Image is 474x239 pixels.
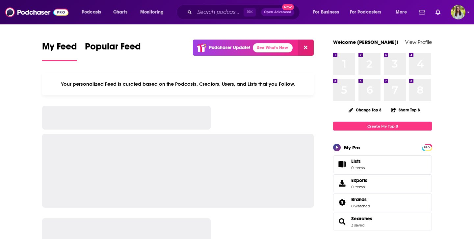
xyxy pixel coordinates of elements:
[335,217,349,226] a: Searches
[405,39,432,45] a: View Profile
[333,122,432,131] a: Create My Top 8
[113,8,127,17] span: Charts
[313,8,339,17] span: For Business
[82,8,101,17] span: Podcasts
[391,104,420,116] button: Share Top 8
[351,196,367,202] span: Brands
[423,145,431,150] a: PRO
[345,106,385,114] button: Change Top 8
[351,223,364,227] a: 3 saved
[42,73,314,95] div: Your personalized Feed is curated based on the Podcasts, Creators, Users, and Lists that you Follow.
[244,8,256,16] span: ⌘ K
[335,179,349,188] span: Exports
[351,165,365,170] span: 0 items
[350,8,382,17] span: For Podcasters
[433,7,443,18] a: Show notifications dropdown
[346,7,391,17] button: open menu
[85,41,141,56] span: Popular Feed
[333,194,432,211] span: Brands
[391,7,415,17] button: open menu
[5,6,68,18] img: Podchaser - Follow, Share and Rate Podcasts
[333,213,432,230] span: Searches
[351,177,367,183] span: Exports
[308,7,347,17] button: open menu
[42,41,77,56] span: My Feed
[351,158,365,164] span: Lists
[351,196,370,202] a: Brands
[282,4,294,10] span: New
[344,144,360,151] div: My Pro
[136,7,172,17] button: open menu
[451,5,465,19] button: Show profile menu
[140,8,164,17] span: Monitoring
[333,155,432,173] a: Lists
[351,204,370,208] a: 0 watched
[451,5,465,19] img: User Profile
[333,39,398,45] a: Welcome [PERSON_NAME]!
[423,145,431,150] span: PRO
[351,158,361,164] span: Lists
[335,198,349,207] a: Brands
[335,160,349,169] span: Lists
[351,216,372,222] a: Searches
[396,8,407,17] span: More
[183,5,306,20] div: Search podcasts, credits, & more...
[209,45,250,50] p: Podchaser Update!
[451,5,465,19] span: Logged in as meaghanyoungblood
[109,7,131,17] a: Charts
[253,43,293,52] a: See What's New
[85,41,141,61] a: Popular Feed
[416,7,428,18] a: Show notifications dropdown
[261,8,294,16] button: Open AdvancedNew
[264,11,291,14] span: Open Advanced
[333,174,432,192] a: Exports
[77,7,110,17] button: open menu
[195,7,244,17] input: Search podcasts, credits, & more...
[42,41,77,61] a: My Feed
[351,185,367,189] span: 0 items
